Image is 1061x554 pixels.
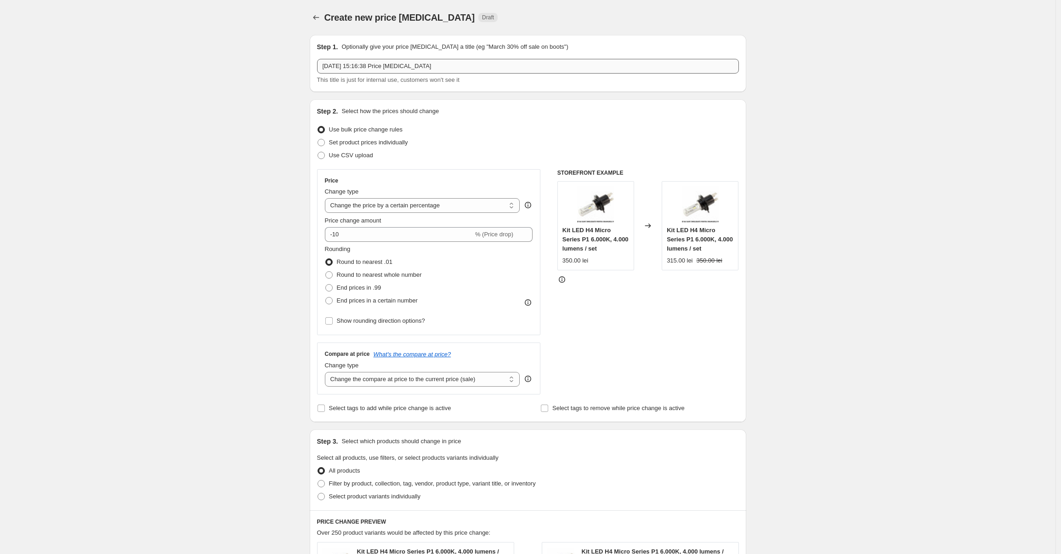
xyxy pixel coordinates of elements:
span: Round to nearest whole number [337,271,422,278]
span: Select all products, use filters, or select products variants individually [317,454,499,461]
span: Change type [325,188,359,195]
div: 350.00 lei [562,256,588,265]
span: Round to nearest .01 [337,258,392,265]
p: Select how the prices should change [341,107,439,116]
h2: Step 2. [317,107,338,116]
span: End prices in a certain number [337,297,418,304]
input: -15 [325,227,473,242]
h6: PRICE CHANGE PREVIEW [317,518,739,525]
span: End prices in .99 [337,284,381,291]
h6: STOREFRONT EXAMPLE [557,169,739,177]
span: Draft [482,14,494,21]
span: Select tags to add while price change is active [329,405,451,411]
span: Filter by product, collection, tag, vendor, product type, variant title, or inventory [329,480,536,487]
span: This title is just for internal use, customers won't see it [317,76,460,83]
div: help [523,200,533,210]
span: Kit LED H4 Micro Series P1 6.000K, 4.000 lumens / set [667,227,733,252]
span: Over 250 product variants would be affected by this price change: [317,529,491,536]
span: Show rounding direction options? [337,317,425,324]
span: Create new price [MEDICAL_DATA] [324,12,475,23]
strike: 350.00 lei [697,256,722,265]
p: Select which products should change in price [341,437,461,446]
img: GLA315-1_80x.jpg [682,186,719,223]
h2: Step 1. [317,42,338,51]
span: Select product variants individually [329,493,420,500]
h3: Price [325,177,338,184]
span: Use CSV upload [329,152,373,159]
p: Optionally give your price [MEDICAL_DATA] a title (eg "March 30% off sale on boots") [341,42,568,51]
span: Rounding [325,246,351,252]
span: Set product prices individually [329,139,408,146]
h3: Compare at price [325,350,370,358]
span: Use bulk price change rules [329,126,403,133]
span: Select tags to remove while price change is active [552,405,685,411]
span: Kit LED H4 Micro Series P1 6.000K, 4.000 lumens / set [562,227,629,252]
h2: Step 3. [317,437,338,446]
button: Price change jobs [310,11,323,24]
span: All products [329,467,360,474]
span: % (Price drop) [475,231,513,238]
button: What's the compare at price? [374,351,451,358]
div: 315.00 lei [667,256,692,265]
span: Change type [325,362,359,369]
input: 30% off holiday sale [317,59,739,74]
img: GLA315-1_80x.jpg [577,186,614,223]
span: Price change amount [325,217,381,224]
div: help [523,374,533,383]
